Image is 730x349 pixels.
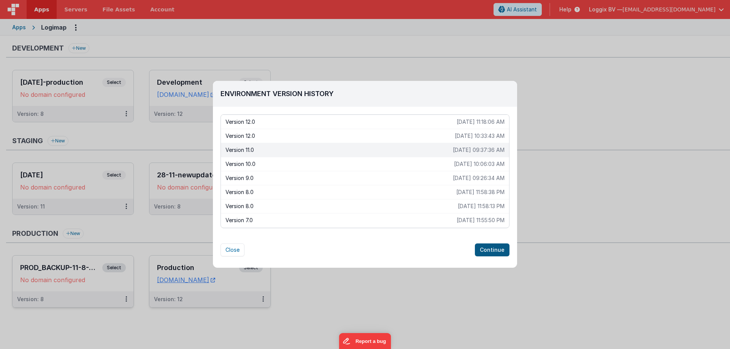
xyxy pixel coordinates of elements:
[225,160,454,168] p: Version 10.0
[225,174,453,182] p: Version 9.0
[456,188,505,196] p: [DATE] 11:58:38 PM
[221,243,244,256] button: Close
[225,188,456,196] p: Version 8.0
[225,132,455,140] p: Version 12.0
[455,132,505,140] p: [DATE] 10:33:43 AM
[221,88,509,99] h2: Environment Version History
[453,146,505,154] p: [DATE] 09:37:36 AM
[458,202,505,210] p: [DATE] 11:58:13 PM
[225,146,453,154] p: Version 11.0
[453,174,505,182] p: [DATE] 09:26:34 AM
[225,202,458,210] p: Version 8.0
[457,216,505,224] p: [DATE] 11:55:50 PM
[457,118,505,126] p: [DATE] 11:18:06 AM
[475,243,509,256] button: Continue
[225,118,457,126] p: Version 12.0
[339,333,391,349] iframe: Marker.io feedback button
[454,160,505,168] p: [DATE] 10:06:03 AM
[225,216,457,224] p: Version 7.0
